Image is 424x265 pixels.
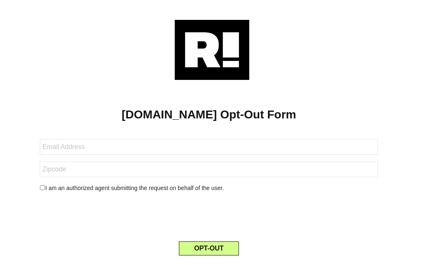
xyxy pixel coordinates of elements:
[34,184,384,193] div: I am an authorized agent submitting the request on behalf of the user.
[40,139,378,155] input: Email Address
[179,241,239,255] button: OPT-OUT
[175,20,249,80] img: Retention.com
[12,108,405,122] h1: [DOMAIN_NAME] Opt-Out Form
[40,161,378,177] input: Zipcode
[146,199,272,231] iframe: reCAPTCHA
